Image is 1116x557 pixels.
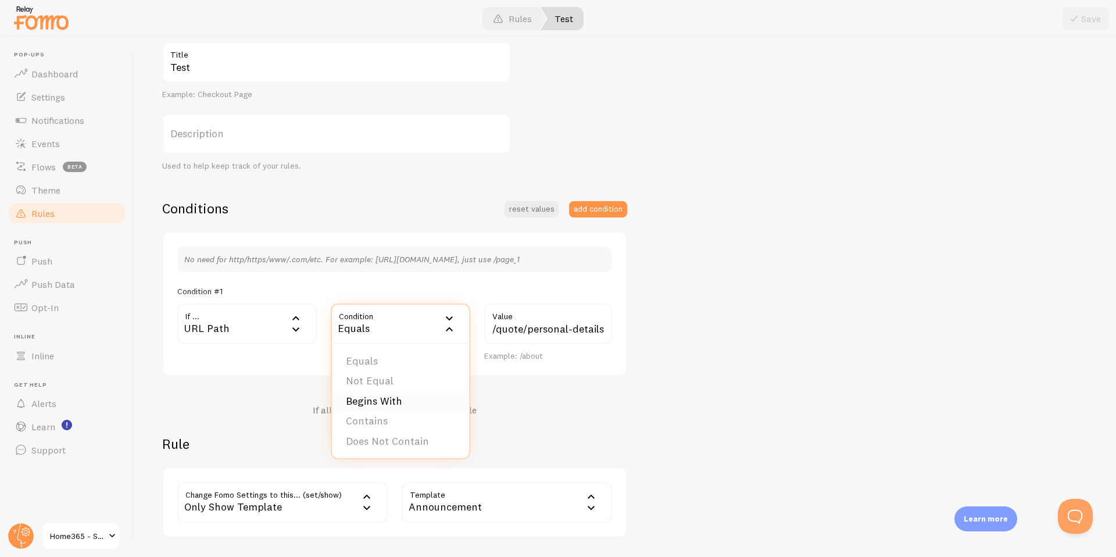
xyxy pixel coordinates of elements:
[7,438,127,462] a: Support
[62,420,72,430] svg: <p>Watch New Feature Tutorials!</p>
[31,278,75,290] span: Push Data
[31,208,55,219] span: Rules
[162,42,511,62] label: Title
[12,3,70,33] img: fomo-relay-logo-orange.svg
[964,513,1008,524] p: Learn more
[7,249,127,273] a: Push
[569,201,627,217] button: add condition
[954,506,1017,531] div: Learn more
[7,132,127,155] a: Events
[332,351,469,372] li: Equals
[162,199,228,217] h2: Conditions
[7,273,127,296] a: Push Data
[7,344,127,367] a: Inline
[1058,499,1093,534] iframe: Help Scout Beacon - Open
[31,184,60,196] span: Theme
[31,138,60,149] span: Events
[177,286,223,297] h5: Condition #1
[63,162,87,172] span: beta
[162,161,511,172] div: Used to help keep track of your rules.
[332,411,469,431] li: Contains
[177,304,317,344] div: URL Path
[7,155,127,178] a: Flows beta
[162,435,627,453] h2: Rule
[332,431,469,452] li: Does Not Contain
[7,202,127,225] a: Rules
[50,529,105,543] span: Home365 - STG
[162,90,511,100] div: Example: Checkout Page
[332,391,469,412] li: Begins With
[7,178,127,202] a: Theme
[31,302,59,313] span: Opt-In
[184,253,605,265] p: No need for http/https/www/.com/etc. For example: [URL][DOMAIN_NAME], just use /page_1
[177,482,388,523] div: Only Show Template
[332,371,469,391] li: Not Equal
[31,255,52,267] span: Push
[313,404,477,416] h4: If all conditions are met, apply this rule
[31,421,55,433] span: Learn
[31,398,56,409] span: Alerts
[7,296,127,319] a: Opt-In
[162,113,511,154] label: Description
[31,115,84,126] span: Notifications
[331,304,470,344] div: Equals
[31,444,66,456] span: Support
[402,482,612,523] div: Announcement
[7,392,127,415] a: Alerts
[14,333,127,341] span: Inline
[31,161,56,173] span: Flows
[14,239,127,247] span: Push
[7,62,127,85] a: Dashboard
[484,304,612,323] label: Value
[14,381,127,389] span: Get Help
[484,351,612,362] div: Example: /about
[7,415,127,438] a: Learn
[31,68,78,80] span: Dashboard
[7,109,127,132] a: Notifications
[31,91,65,103] span: Settings
[42,522,120,550] a: Home365 - STG
[7,85,127,109] a: Settings
[14,51,127,59] span: Pop-ups
[31,350,54,362] span: Inline
[505,201,559,217] button: reset values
